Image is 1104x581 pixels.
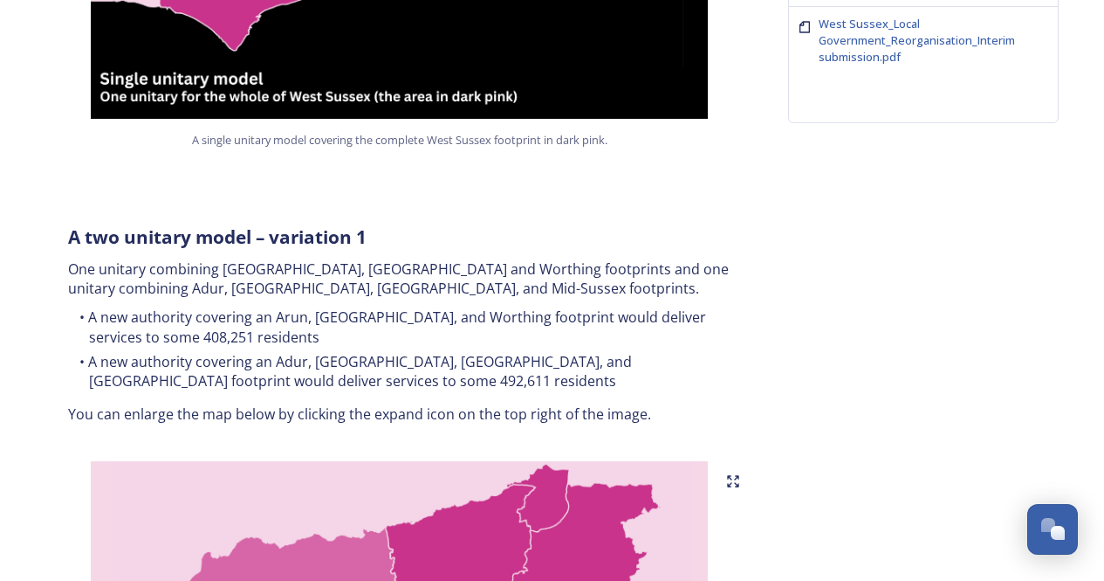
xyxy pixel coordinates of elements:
[1027,504,1078,555] button: Open Chat
[68,259,731,299] p: One unitary combining [GEOGRAPHIC_DATA], [GEOGRAPHIC_DATA] and Worthing footprints and one unitar...
[68,225,367,249] strong: A two unitary model – variation 1
[68,308,731,347] li: A new authority covering an Arun, [GEOGRAPHIC_DATA], and Worthing footprint would deliver service...
[68,352,731,391] li: A new authority covering an Adur, [GEOGRAPHIC_DATA], [GEOGRAPHIC_DATA], and [GEOGRAPHIC_DATA] foo...
[68,405,731,425] p: You can enlarge the map below by clicking the expand icon on the top right of the image.
[819,16,1015,65] span: West Sussex_Local Government_Reorganisation_Interim submission.pdf
[192,132,607,149] span: A single unitary model covering the complete West Sussex footprint in dark pink.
